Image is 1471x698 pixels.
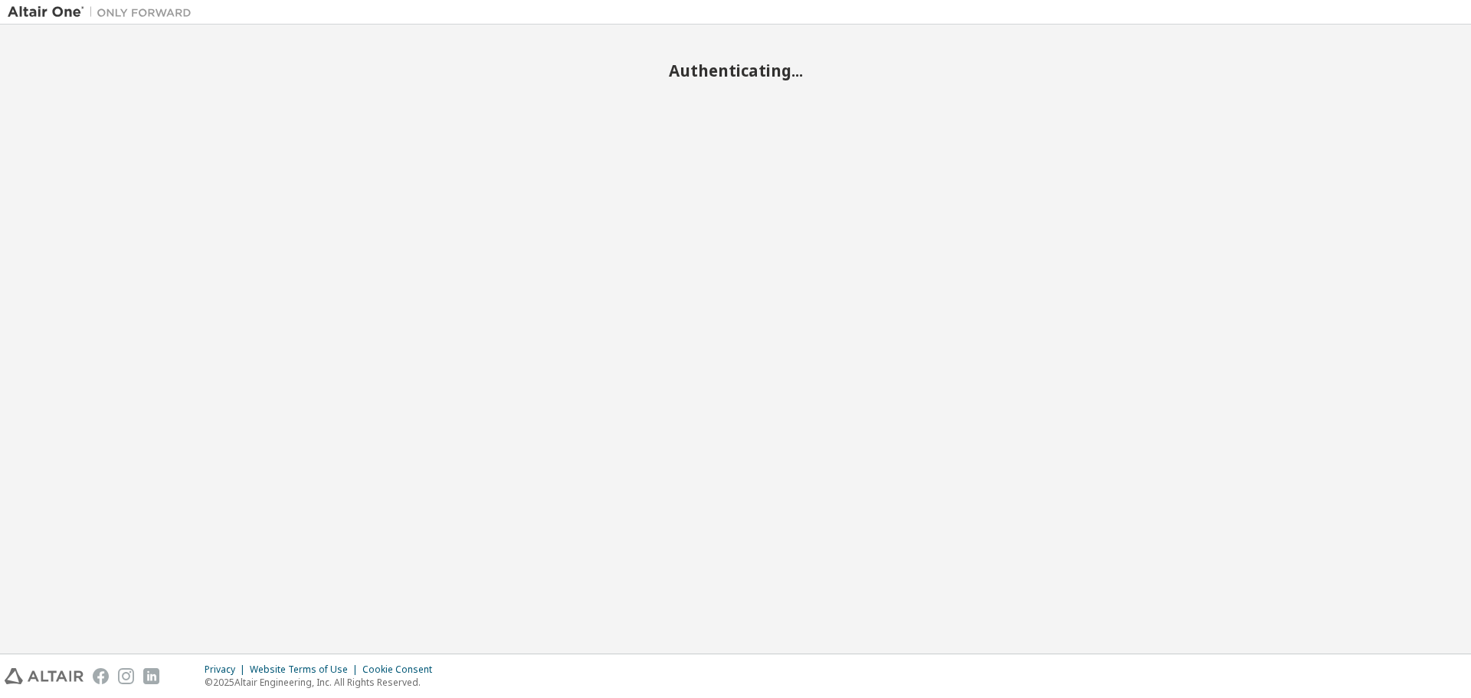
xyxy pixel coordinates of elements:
img: facebook.svg [93,668,109,684]
h2: Authenticating... [8,61,1463,80]
img: instagram.svg [118,668,134,684]
div: Cookie Consent [362,664,441,676]
div: Privacy [205,664,250,676]
img: linkedin.svg [143,668,159,684]
p: © 2025 Altair Engineering, Inc. All Rights Reserved. [205,676,441,689]
img: altair_logo.svg [5,668,84,684]
div: Website Terms of Use [250,664,362,676]
img: Altair One [8,5,199,20]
